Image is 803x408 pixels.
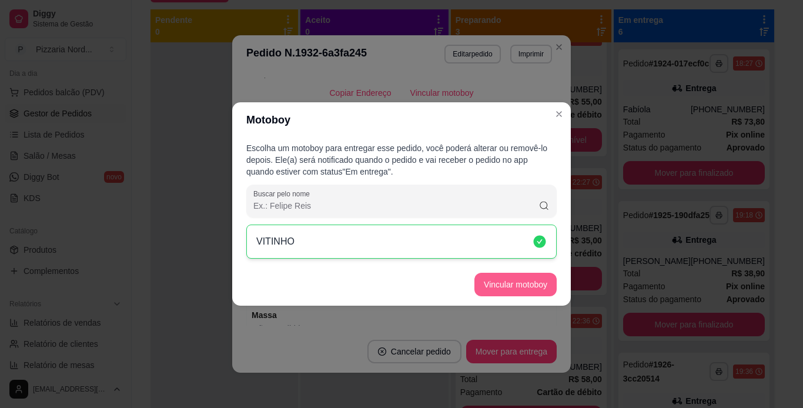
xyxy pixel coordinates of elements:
button: Close [550,105,568,123]
button: Vincular motoboy [474,273,557,296]
input: Buscar pelo nome [253,200,538,212]
label: Buscar pelo nome [253,189,314,199]
p: VITINHO [256,235,295,249]
p: Escolha um motoboy para entregar esse pedido, você poderá alterar ou removê-lo depois. Ele(a) ser... [246,142,557,178]
header: Motoboy [232,102,571,138]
